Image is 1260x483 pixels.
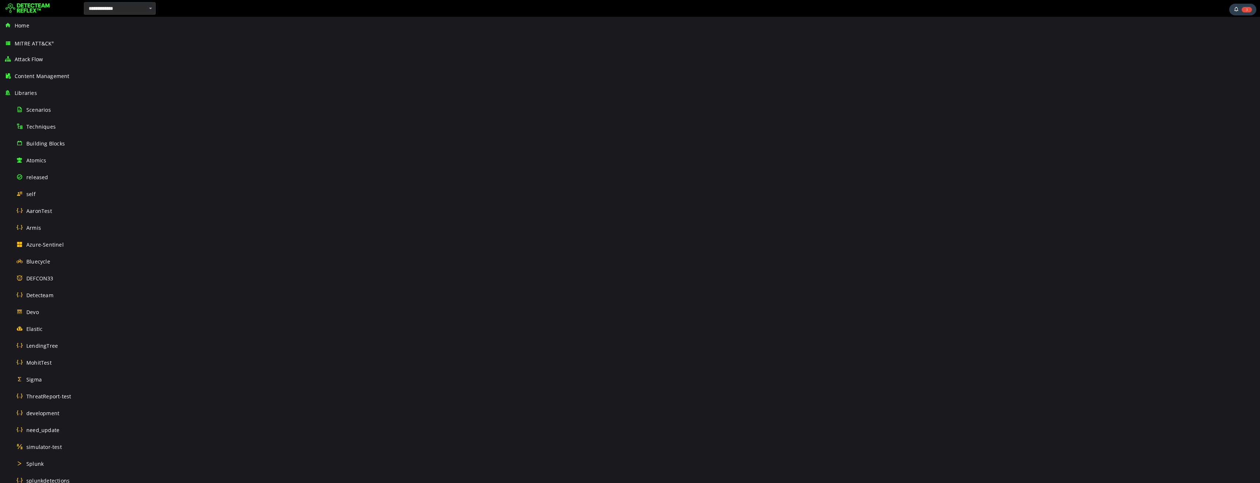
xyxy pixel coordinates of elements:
[26,106,51,113] span: Scenarios
[15,56,43,63] span: Attack Flow
[26,157,46,164] span: Atomics
[26,207,52,214] span: AaronTest
[52,41,54,44] sup: ®
[1229,4,1256,15] div: Task Notifications
[26,275,53,282] span: DEFCON33
[26,325,42,332] span: Elastic
[26,123,56,130] span: Techniques
[26,393,71,400] span: ThreatReport-test
[26,191,36,198] span: self
[26,224,41,231] span: Armis
[26,241,64,248] span: Azure-Sentinel
[15,89,37,96] span: Libraries
[5,3,50,14] img: Detecteam logo
[26,410,59,417] span: development
[26,359,52,366] span: MohitTest
[15,40,54,47] span: MITRE ATT&CK
[1242,7,1252,12] span: 3
[15,73,70,80] span: Content Management
[26,443,62,450] span: simulator-test
[26,140,65,147] span: Building Blocks
[26,258,50,265] span: Bluecycle
[15,22,29,29] span: Home
[26,342,58,349] span: LendingTree
[26,292,53,299] span: Detecteam
[26,460,44,467] span: Splunk
[26,427,59,434] span: need_update
[26,309,39,316] span: Devo
[26,376,42,383] span: Sigma
[26,174,48,181] span: released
